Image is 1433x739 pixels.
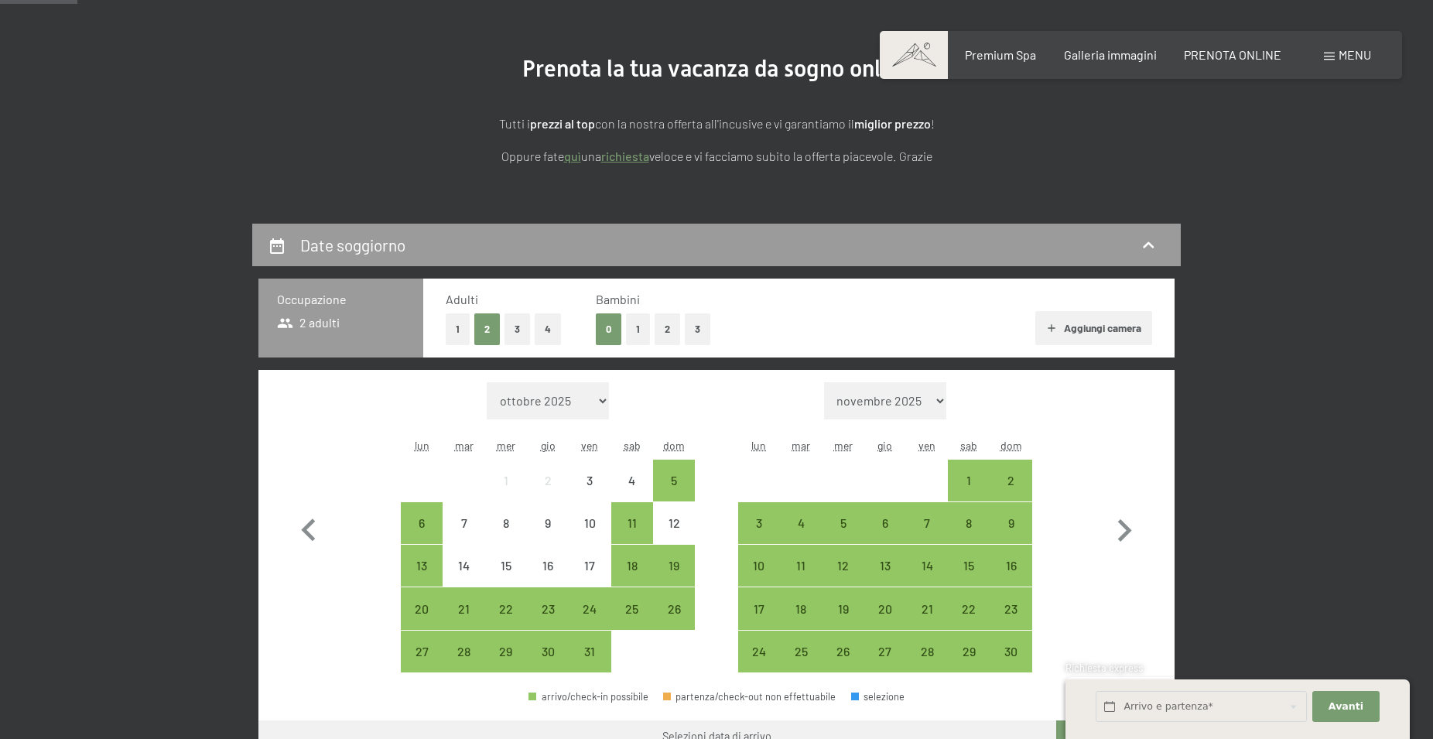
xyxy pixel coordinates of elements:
[613,474,652,513] div: 4
[653,460,695,501] div: arrivo/check-in possibile
[653,587,695,629] div: Sun Oct 26 2025
[401,545,443,587] div: arrivo/check-in possibile
[990,502,1032,544] div: Sun Nov 09 2025
[653,587,695,629] div: arrivo/check-in possibile
[906,545,948,587] div: arrivo/check-in possibile
[908,517,946,556] div: 7
[611,460,653,501] div: arrivo/check-in non effettuabile
[655,559,693,598] div: 19
[908,603,946,641] div: 21
[569,631,610,672] div: arrivo/check-in possibile
[528,517,567,556] div: 9
[906,631,948,672] div: Fri Nov 28 2025
[864,502,906,544] div: Thu Nov 06 2025
[401,587,443,629] div: arrivo/check-in possibile
[541,439,556,452] abbr: giovedì
[864,502,906,544] div: arrivo/check-in possibile
[948,502,990,544] div: Sat Nov 08 2025
[965,47,1036,62] span: Premium Spa
[626,313,650,345] button: 1
[908,559,946,598] div: 14
[823,645,862,684] div: 26
[780,545,822,587] div: Tue Nov 11 2025
[611,587,653,629] div: arrivo/check-in possibile
[487,559,525,598] div: 15
[613,559,652,598] div: 18
[990,631,1032,672] div: arrivo/check-in possibile
[277,314,340,331] span: 2 adulti
[443,587,484,629] div: arrivo/check-in possibile
[822,631,864,672] div: arrivo/check-in possibile
[569,502,610,544] div: Fri Oct 10 2025
[822,545,864,587] div: arrivo/check-in possibile
[780,587,822,629] div: Tue Nov 18 2025
[738,545,780,587] div: Mon Nov 10 2025
[527,545,569,587] div: Thu Oct 16 2025
[300,235,405,255] h2: Date soggiorno
[866,559,905,598] div: 13
[822,587,864,629] div: arrivo/check-in possibile
[948,631,990,672] div: Sat Nov 29 2025
[740,559,778,598] div: 10
[443,631,484,672] div: Tue Oct 28 2025
[330,114,1103,134] p: Tutti i con la nostra offerta all'incusive e vi garantiamo il !
[401,631,443,672] div: Mon Oct 27 2025
[823,603,862,641] div: 19
[611,502,653,544] div: arrivo/check-in possibile
[780,502,822,544] div: arrivo/check-in possibile
[948,545,990,587] div: arrivo/check-in possibile
[564,149,581,163] a: quì
[948,587,990,629] div: Sat Nov 22 2025
[823,517,862,556] div: 5
[601,149,649,163] a: richiesta
[402,517,441,556] div: 6
[781,603,820,641] div: 18
[992,517,1031,556] div: 9
[485,631,527,672] div: Wed Oct 29 2025
[906,502,948,544] div: arrivo/check-in possibile
[569,587,610,629] div: arrivo/check-in possibile
[948,460,990,501] div: Sat Nov 01 2025
[655,474,693,513] div: 5
[528,603,567,641] div: 23
[948,587,990,629] div: arrivo/check-in possibile
[530,116,595,131] strong: prezzi al top
[990,460,1032,501] div: arrivo/check-in possibile
[854,116,931,131] strong: miglior prezzo
[864,631,906,672] div: arrivo/check-in possibile
[528,559,567,598] div: 16
[949,559,988,598] div: 15
[918,439,935,452] abbr: venerdì
[906,631,948,672] div: arrivo/check-in possibile
[990,545,1032,587] div: Sun Nov 16 2025
[570,474,609,513] div: 3
[444,645,483,684] div: 28
[444,559,483,598] div: 14
[527,502,569,544] div: Thu Oct 09 2025
[780,587,822,629] div: arrivo/check-in possibile
[611,545,653,587] div: arrivo/check-in possibile
[866,645,905,684] div: 27
[1064,47,1157,62] a: Galleria immagini
[906,587,948,629] div: arrivo/check-in possibile
[738,545,780,587] div: arrivo/check-in possibile
[485,545,527,587] div: arrivo/check-in non effettuabile
[443,587,484,629] div: Tue Oct 21 2025
[596,292,640,306] span: Bambini
[906,545,948,587] div: Fri Nov 14 2025
[1035,311,1152,345] button: Aggiungi camera
[740,603,778,641] div: 17
[1065,662,1143,674] span: Richiesta express
[522,55,911,82] span: Prenota la tua vacanza da sogno online
[569,545,610,587] div: Fri Oct 17 2025
[277,291,405,308] h3: Occupazione
[528,645,567,684] div: 30
[864,545,906,587] div: Thu Nov 13 2025
[613,517,652,556] div: 11
[569,502,610,544] div: arrivo/check-in non effettuabile
[864,587,906,629] div: arrivo/check-in possibile
[569,631,610,672] div: Fri Oct 31 2025
[611,460,653,501] div: Sat Oct 04 2025
[611,587,653,629] div: Sat Oct 25 2025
